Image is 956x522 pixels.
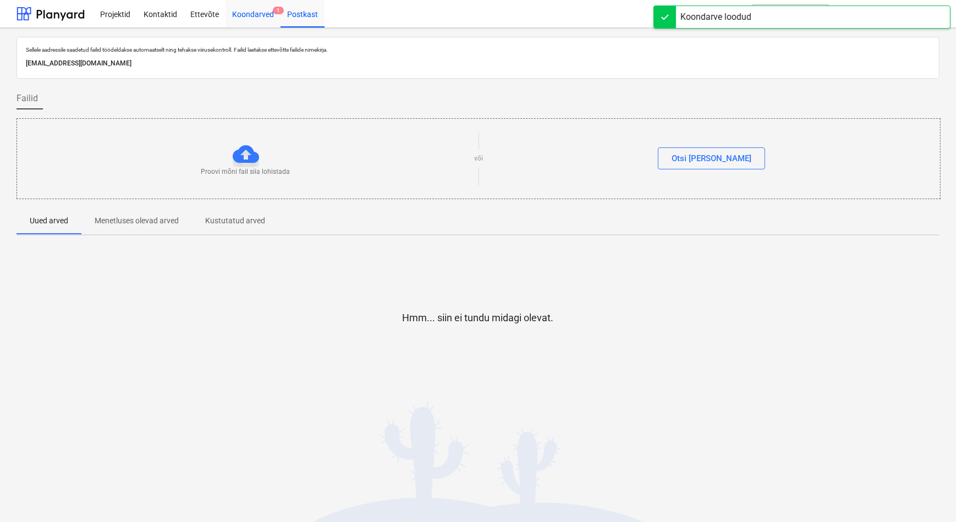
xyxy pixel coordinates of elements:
[273,7,284,14] span: 1
[17,92,38,105] span: Failid
[95,215,179,227] p: Menetluses olevad arved
[658,147,765,169] button: Otsi [PERSON_NAME]
[205,215,265,227] p: Kustutatud arved
[26,58,930,69] p: [EMAIL_ADDRESS][DOMAIN_NAME]
[901,469,956,522] iframe: Chat Widget
[17,118,941,199] div: Proovi mõni fail siia lohistadavõiOtsi [PERSON_NAME]
[474,154,483,163] p: või
[30,215,68,227] p: Uued arved
[26,46,930,53] p: Sellele aadressile saadetud failid töödeldakse automaatselt ning tehakse viirusekontroll. Failid ...
[403,311,554,325] p: Hmm... siin ei tundu midagi olevat.
[680,10,751,24] div: Koondarve loodud
[201,167,290,177] p: Proovi mõni fail siia lohistada
[672,151,751,166] div: Otsi [PERSON_NAME]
